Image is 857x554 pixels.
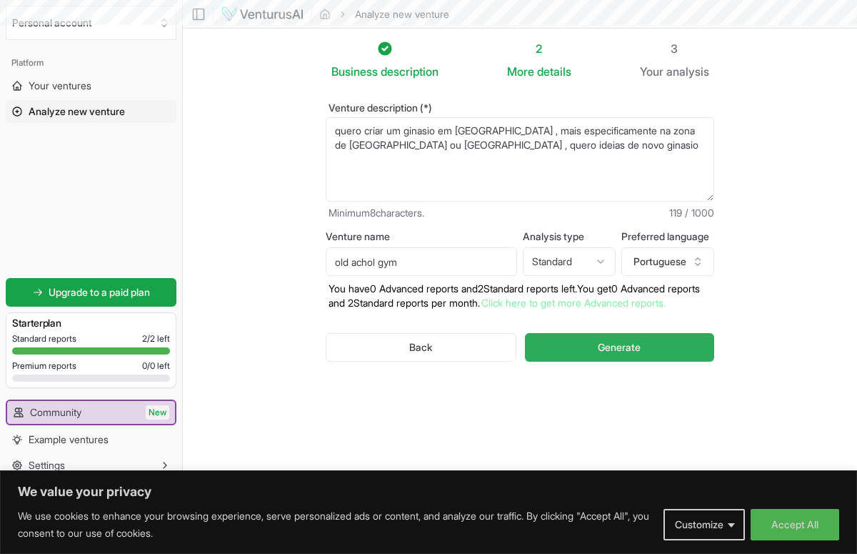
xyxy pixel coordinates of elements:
span: details [537,64,571,79]
label: Preferred language [621,232,714,242]
div: Platform [6,51,176,74]
button: Generate [525,333,714,362]
p: You have 0 Advanced reports and 2 Standard reports left. Y ou get 0 Advanced reports and 2 Standa... [326,282,714,310]
span: Your ventures [29,79,91,93]
a: Example ventures [6,428,176,451]
span: 0 / 0 left [142,360,170,372]
input: Optional venture name [326,247,517,276]
a: Click here to get more Advanced reports. [481,297,666,309]
span: Business [331,63,378,80]
a: Your ventures [6,74,176,97]
p: We use cookies to enhance your browsing experience, serve personalized ads or content, and analyz... [18,508,653,542]
span: Upgrade to a paid plan [49,285,150,300]
span: 119 / 1000 [669,206,714,220]
div: 3 [640,40,709,57]
button: Settings [6,454,176,477]
span: 2 / 2 left [142,333,170,345]
button: Back [326,333,516,362]
a: CommunityNew [7,401,175,424]
div: 2 [507,40,571,57]
span: Example ventures [29,432,109,447]
span: description [381,64,438,79]
button: Customize [663,509,745,540]
span: Minimum 8 characters. [329,206,424,220]
span: Analyze new venture [29,104,125,119]
span: New [146,405,169,420]
p: We value your privacy [18,483,839,500]
span: Premium reports [12,360,76,372]
label: Venture name [326,232,517,242]
button: Accept All [751,509,839,540]
span: Community [30,405,81,420]
button: Portuguese [621,247,714,276]
span: More [507,63,534,80]
span: Standard reports [12,333,76,345]
label: Venture description (*) [326,103,714,113]
span: Settings [29,458,65,473]
a: Analyze new venture [6,100,176,123]
a: Upgrade to a paid plan [6,278,176,307]
span: analysis [666,64,709,79]
label: Analysis type [523,232,616,242]
span: Generate [598,340,641,355]
h3: Starter plan [12,316,170,330]
span: Your [640,63,663,80]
